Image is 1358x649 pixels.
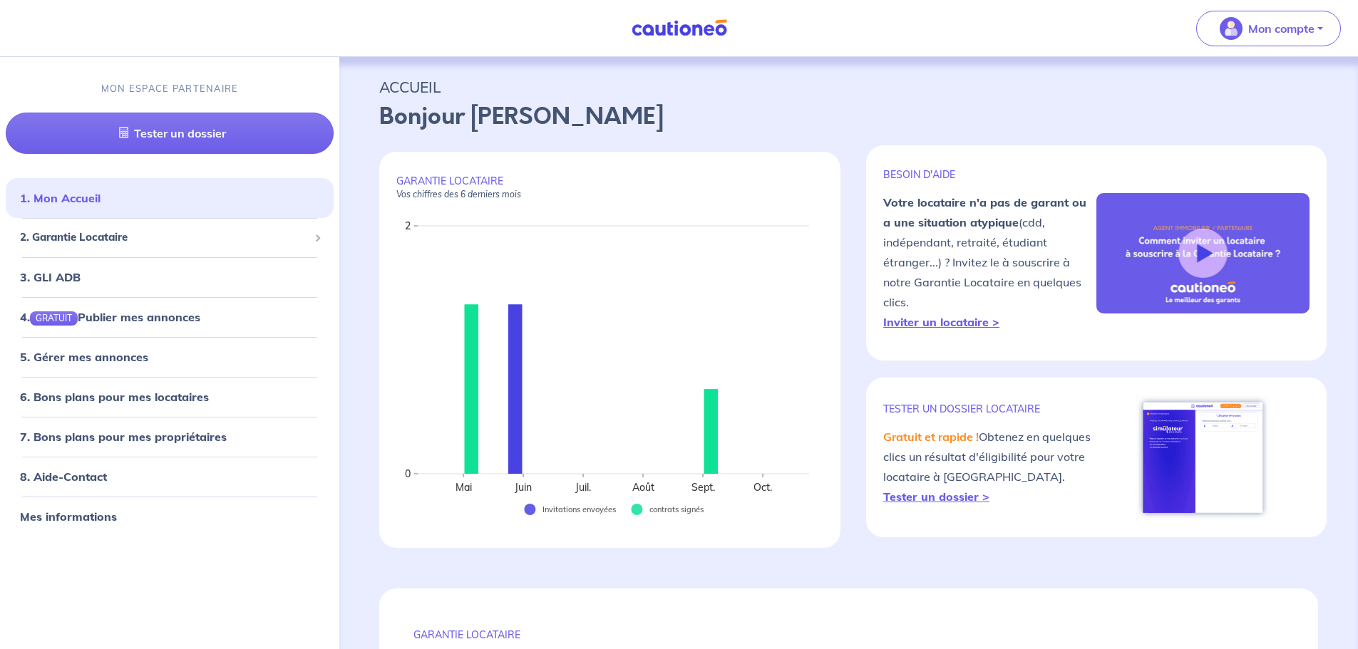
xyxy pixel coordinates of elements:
p: GARANTIE LOCATAIRE [413,628,1284,641]
a: 7. Bons plans pour mes propriétaires [20,430,227,444]
a: Tester un dossier [6,113,334,154]
div: 2. Garantie Locataire [6,224,334,251]
text: 0 [405,467,411,480]
a: 8. Aide-Contact [20,469,107,484]
text: Sept. [691,481,715,494]
p: (cdd, indépendant, retraité, étudiant étranger...) ? Invitez le à souscrire à notre Garantie Loca... [883,192,1096,332]
div: 7. Bons plans pour mes propriétaires [6,422,334,451]
p: Bonjour [PERSON_NAME] [379,100,1318,134]
p: Mon compte [1248,20,1315,37]
p: GARANTIE LOCATAIRE [396,175,823,200]
p: TESTER un dossier locataire [883,403,1096,415]
span: 2. Garantie Locataire [20,229,309,246]
div: Mes informations [6,502,334,531]
p: Obtenez en quelques clics un résultat d'éligibilité pour votre locataire à [GEOGRAPHIC_DATA]. [883,427,1096,507]
text: Mai [456,481,472,494]
p: ACCUEIL [379,74,1318,100]
a: 5. Gérer mes annonces [20,350,148,364]
text: Août [632,481,654,494]
a: Inviter un locataire > [883,315,999,329]
img: illu_account_valid_menu.svg [1220,17,1243,40]
a: 4.GRATUITPublier mes annonces [20,310,200,324]
a: 1. Mon Accueil [20,191,101,205]
text: Juil. [575,481,591,494]
em: Vos chiffres des 6 derniers mois [396,189,521,199]
img: video-gli-new-none.jpg [1096,193,1310,313]
a: Mes informations [20,509,117,524]
a: Tester un dossier > [883,489,989,504]
div: 4.GRATUITPublier mes annonces [6,303,334,331]
div: 6. Bons plans pour mes locataires [6,383,334,411]
text: 2 [405,219,411,232]
img: simulateur.png [1136,395,1270,520]
p: BESOIN D'AIDE [883,168,1096,181]
p: MON ESPACE PARTENAIRE [101,82,239,95]
a: 6. Bons plans pour mes locataires [20,390,209,404]
text: Juin [514,481,532,494]
div: 8. Aide-Contact [6,462,334,491]
div: 3. GLI ADB [6,263,334,291]
button: illu_account_valid_menu.svgMon compte [1196,11,1341,46]
div: 5. Gérer mes annonces [6,343,334,371]
a: 3. GLI ADB [20,270,81,284]
img: Cautioneo [626,19,733,37]
strong: Votre locataire n'a pas de garant ou a une situation atypique [883,195,1086,229]
text: Oct. [753,481,772,494]
div: 1. Mon Accueil [6,184,334,212]
em: Gratuit et rapide ! [883,430,979,444]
